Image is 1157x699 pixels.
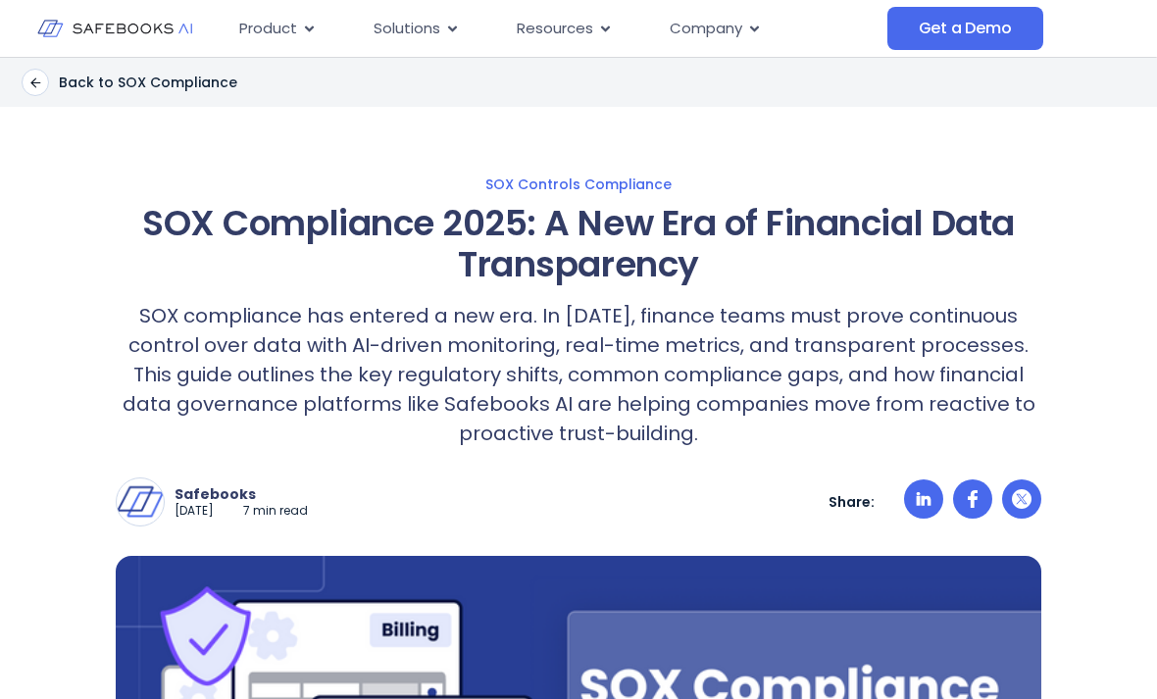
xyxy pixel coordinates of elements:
span: Company [670,18,742,40]
p: Share: [829,493,875,511]
div: Menu Toggle [224,10,887,48]
span: Resources [517,18,593,40]
p: Back to SOX Compliance [59,74,237,91]
a: SOX Controls Compliance [20,175,1137,193]
p: SOX compliance has entered a new era. In [DATE], finance teams must prove continuous control over... [116,301,1041,448]
img: Safebooks [117,478,164,525]
span: Solutions [374,18,440,40]
p: [DATE] [175,503,214,520]
p: 7 min read [243,503,308,520]
nav: Menu [224,10,887,48]
span: Product [239,18,297,40]
span: Get a Demo [919,19,1012,38]
h1: SOX Compliance 2025: A New Era of Financial Data Transparency [116,203,1041,285]
a: Get a Demo [887,7,1043,50]
p: Safebooks [175,485,308,503]
a: Back to SOX Compliance [22,69,237,96]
